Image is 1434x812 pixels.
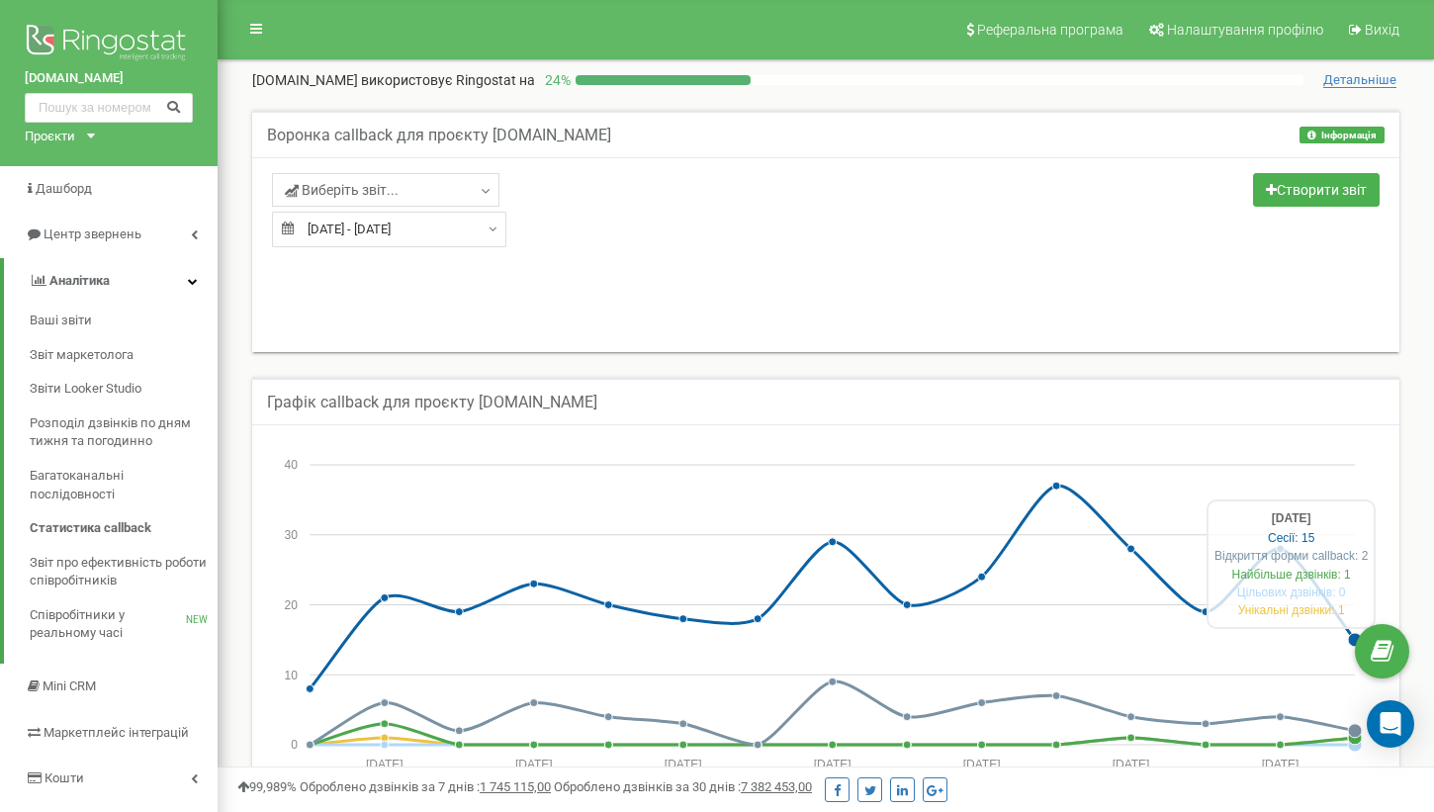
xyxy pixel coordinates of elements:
h5: Воронка callback для проєкту [DOMAIN_NAME] [267,127,611,144]
h5: Графік callback для проєкту [DOMAIN_NAME] [267,394,597,411]
tspan: [DATE] [665,758,702,771]
span: Багатоканальні послідовності [30,467,208,503]
tspan: [DATE] [963,758,1001,771]
span: Кошти [45,770,84,785]
p: [DOMAIN_NAME] [252,70,535,90]
a: Статистика callback [30,511,218,546]
span: Дашборд [36,181,92,196]
tspan: 30 [284,528,298,542]
span: Оброблено дзвінків за 30 днів : [554,779,812,794]
div: Унікальні дзвінки: 1 [1214,602,1368,619]
span: Виберіть звіт... [285,180,399,200]
span: Ваші звіти [30,312,92,330]
img: Ringostat logo [25,20,193,69]
tspan: 20 [284,598,298,612]
span: Співробітники у реальному часі [30,606,186,643]
span: Звіт маркетолога [30,346,134,365]
span: Оброблено дзвінків за 7 днів : [300,779,551,794]
div: [DATE] [1214,510,1368,527]
span: Статистика callback [30,519,151,538]
div: Найбільше дзвінків: 1 [1214,567,1368,584]
span: Вихід [1365,22,1399,38]
div: Сесії: 15 [1214,530,1368,547]
span: використовує Ringostat на [361,72,535,88]
span: Звіти Looker Studio [30,380,141,399]
div: Цільових дзвінків: 0 [1214,585,1368,601]
p: 24 % [535,70,576,90]
a: Багатоканальні послідовності [30,459,218,511]
tspan: 10 [284,669,298,682]
span: Аналiтика [49,273,110,288]
tspan: [DATE] [1113,758,1150,771]
tspan: [DATE] [366,758,403,771]
tspan: 0 [291,738,298,752]
button: Інформація [1300,127,1385,143]
a: Розподіл дзвінків по дням тижня та погодинно [30,406,218,459]
tspan: [DATE] [1262,758,1300,771]
a: [DOMAIN_NAME] [25,69,193,88]
u: 7 382 453,00 [741,779,812,794]
a: Ваші звіти [30,304,218,338]
a: Звіт маркетолога [30,338,218,373]
a: Створити звіт [1253,173,1380,207]
tspan: 40 [284,458,298,472]
span: Mini CRM [43,678,96,693]
span: Звіт про ефективність роботи співробітників [30,554,208,590]
a: Звіт про ефективність роботи співробітників [30,546,218,598]
u: 1 745 115,00 [480,779,551,794]
div: Open Intercom Messenger [1367,700,1414,748]
span: Детальніше [1323,72,1396,88]
a: Виберіть звіт... [272,173,499,207]
input: Пошук за номером [25,93,193,123]
span: 99,989% [237,779,297,794]
tspan: [DATE] [814,758,851,771]
a: Звіти Looker Studio [30,372,218,406]
span: Центр звернень [44,226,141,241]
a: Співробітники у реальному часіNEW [30,598,218,651]
span: Маркетплейс інтеграцій [44,725,189,740]
span: Налаштування профілю [1167,22,1323,38]
div: Відкриття форми callback: 2 [1214,548,1368,565]
tspan: [DATE] [515,758,553,771]
span: Реферальна програма [977,22,1123,38]
a: Аналiтика [4,258,218,305]
span: Розподіл дзвінків по дням тижня та погодинно [30,414,208,451]
div: Проєкти [25,128,75,146]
